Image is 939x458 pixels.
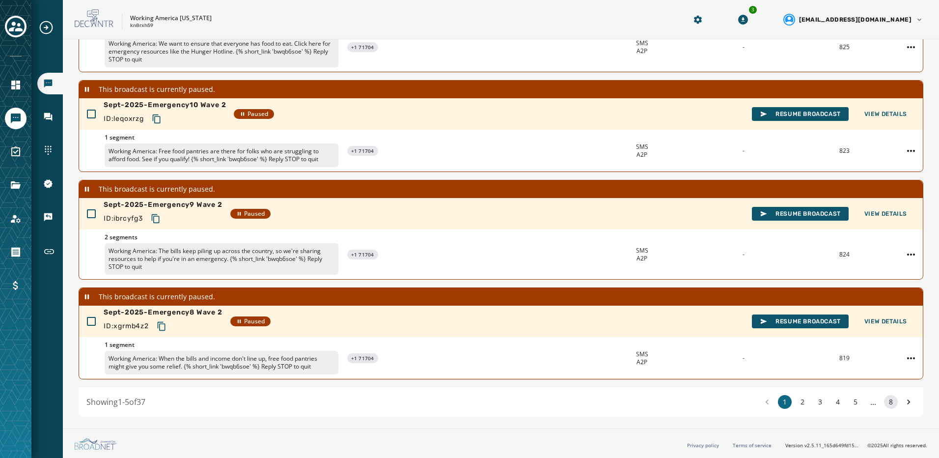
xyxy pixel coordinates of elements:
[831,395,845,409] button: 4
[79,180,923,198] div: This broadcast is currently paused.
[798,43,891,51] div: 825
[734,11,752,29] button: Download Menu
[240,110,268,118] span: Paused
[86,397,145,407] span: Showing 1 - 5 of 37
[760,110,841,118] span: Resume Broadcast
[903,39,919,55] button: Sept-2025-Emergency12 Wave 2 action menu
[105,243,338,275] p: Working America: The bills keep piling up across the country, so we're sharing resources to help ...
[856,207,915,221] button: View Details
[147,210,165,228] button: Copy text to clipboard
[864,210,907,218] span: View Details
[798,354,891,362] div: 819
[636,358,647,366] span: A2P
[798,251,891,258] div: 824
[813,395,827,409] button: 3
[105,36,338,67] p: Working America: We want to ensure that everyone has food to eat. Click here for emergency resour...
[5,208,27,229] a: Navigate to Account
[696,43,790,51] div: -
[105,341,338,349] span: 1 segment
[864,110,907,118] span: View Details
[796,395,809,409] button: 2
[236,317,265,325] span: Paused
[104,214,143,224] span: ID: ibrcyfg3
[866,396,880,408] span: ...
[5,141,27,163] a: Navigate to Surveys
[696,251,790,258] div: -
[733,442,772,449] a: Terms of service
[105,143,338,167] p: Working America: Free food pantries are there for folks who are struggling to afford food. See if...
[696,354,790,362] div: -
[105,134,338,142] span: 1 segment
[38,20,62,35] button: Expand sub nav menu
[849,395,862,409] button: 5
[347,42,378,52] div: +1 71704
[752,315,849,328] button: Resume Broadcast
[153,317,170,335] button: Copy text to clipboard
[760,210,841,218] span: Resume Broadcast
[903,143,919,159] button: Sept-2025-Emergency10 Wave 2 action menu
[105,233,338,241] span: 2 segments
[5,74,27,96] a: Navigate to Home
[864,317,907,325] span: View Details
[130,14,212,22] p: Working America [US_STATE]
[636,39,648,47] span: SMS
[105,351,338,374] p: Working America: When the bills and income don't line up, free food pantries might give you some ...
[5,16,27,37] button: Toggle account select drawer
[79,288,923,306] div: This broadcast is currently paused.
[347,250,378,259] div: +1 71704
[636,47,647,55] span: A2P
[130,22,153,29] p: kn8rxh59
[347,353,378,363] div: +1 71704
[104,308,222,317] span: Sept-2025-Emergency8 Wave 2
[5,275,27,296] a: Navigate to Billing
[752,107,849,121] button: Resume Broadcast
[104,100,226,110] span: Sept-2025-Emergency10 Wave 2
[37,73,63,94] a: Navigate to Broadcasts
[37,240,63,263] a: Navigate to Short Links
[5,174,27,196] a: Navigate to Files
[104,200,222,210] span: Sept-2025-Emergency9 Wave 2
[799,16,911,24] span: [EMAIL_ADDRESS][DOMAIN_NAME]
[804,442,859,449] span: v2.5.11_165d649fd1592c218755210ebffa1e5a55c3084e
[696,147,790,155] div: -
[798,147,891,155] div: 823
[37,206,63,228] a: Navigate to Keywords & Responders
[867,442,927,449] span: © 2025 All rights reserved.
[779,10,927,29] button: User settings
[347,146,378,156] div: +1 71704
[5,108,27,129] a: Navigate to Messaging
[636,143,648,151] span: SMS
[856,107,915,121] button: View Details
[5,241,27,263] a: Navigate to Orders
[104,114,144,124] span: ID: leqoxrzg
[748,5,758,15] div: 3
[37,106,63,128] a: Navigate to Inbox
[760,317,841,325] span: Resume Broadcast
[79,81,923,98] div: This broadcast is currently paused.
[37,140,63,161] a: Navigate to Sending Numbers
[37,173,63,195] a: Navigate to 10DLC Registration
[752,207,849,221] button: Resume Broadcast
[687,442,719,449] a: Privacy policy
[636,151,647,159] span: A2P
[636,247,648,255] span: SMS
[236,210,265,218] span: Paused
[689,11,707,29] button: Manage global settings
[785,442,859,449] span: Version
[148,110,166,128] button: Copy text to clipboard
[903,350,919,366] button: Sept-2025-Emergency8 Wave 2 action menu
[636,255,647,262] span: A2P
[778,395,792,409] button: 1
[636,350,648,358] span: SMS
[884,395,898,409] button: 8
[903,247,919,262] button: Sept-2025-Emergency9 Wave 2 action menu
[856,315,915,328] button: View Details
[104,321,149,331] span: ID: xgrmb4z2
